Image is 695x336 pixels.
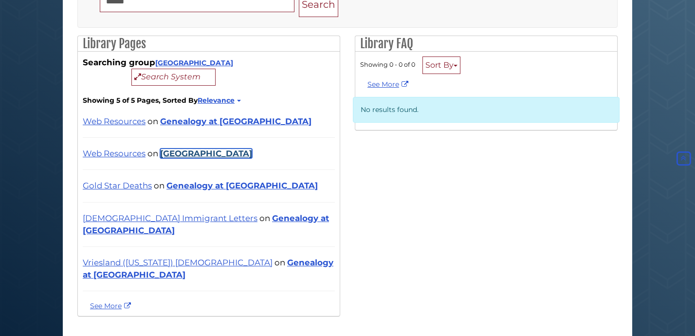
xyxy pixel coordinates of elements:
a: [GEOGRAPHIC_DATA] [155,58,233,67]
span: on [274,258,285,267]
a: Vriesland ([US_STATE]) [DEMOGRAPHIC_DATA] [83,258,273,267]
a: [DEMOGRAPHIC_DATA] Immigrant Letters [83,213,257,223]
span: on [147,149,158,158]
a: Gold Star Deaths [83,181,152,190]
a: Web Resources [83,149,146,158]
a: Web Resources [83,116,146,126]
strong: Showing 5 of 5 Pages, Sorted By [83,95,335,106]
span: Showing 0 - 0 of 0 [360,61,415,68]
h2: Library Pages [78,36,340,52]
a: Genealogy at [GEOGRAPHIC_DATA] [83,213,329,235]
button: Sort By [422,56,460,74]
a: Genealogy at [GEOGRAPHIC_DATA] [160,116,311,126]
h2: Library FAQ [355,36,617,52]
div: Searching group [83,56,335,86]
a: Back to Top [675,154,693,163]
span: on [154,181,165,190]
button: Search System [131,69,216,86]
span: on [259,213,270,223]
p: No results found. [353,97,620,123]
a: [GEOGRAPHIC_DATA] [160,149,252,158]
span: on [147,116,158,126]
a: Genealogy at [GEOGRAPHIC_DATA] [166,181,318,190]
a: See More [367,80,411,89]
a: See more Borculo results [90,301,133,310]
a: Relevance [198,96,239,105]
